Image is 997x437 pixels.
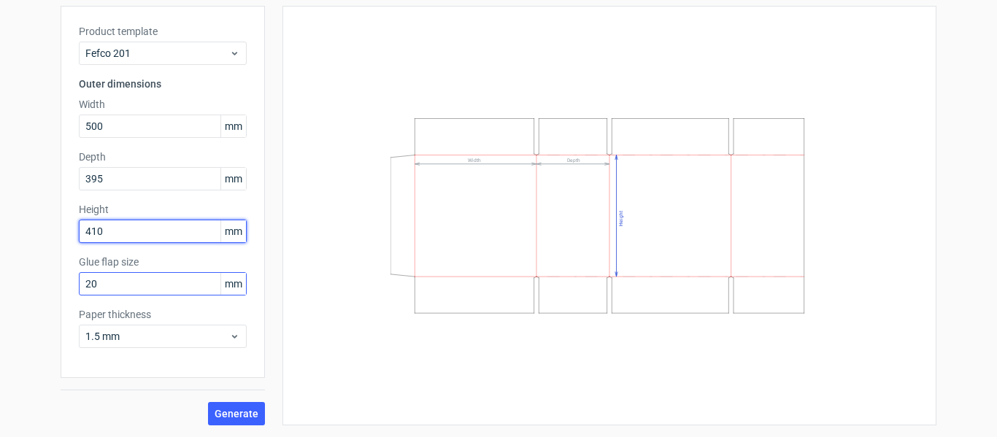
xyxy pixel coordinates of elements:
text: Height [618,211,624,226]
span: Generate [215,409,258,419]
text: Depth [567,158,580,163]
span: mm [220,220,246,242]
label: Depth [79,150,247,164]
label: Paper thickness [79,307,247,322]
button: Generate [208,402,265,425]
label: Height [79,202,247,217]
label: Product template [79,24,247,39]
span: mm [220,273,246,295]
text: Width [468,158,481,163]
label: Glue flap size [79,255,247,269]
label: Width [79,97,247,112]
span: Fefco 201 [85,46,229,61]
span: mm [220,168,246,190]
h3: Outer dimensions [79,77,247,91]
span: mm [220,115,246,137]
span: 1.5 mm [85,329,229,344]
